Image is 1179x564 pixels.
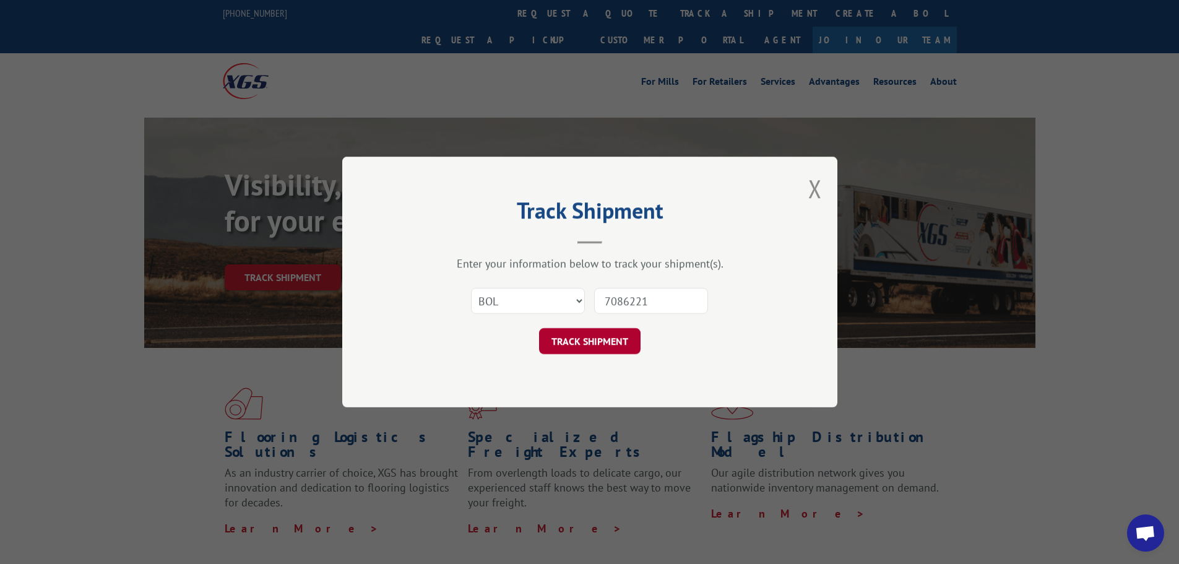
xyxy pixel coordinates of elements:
div: Enter your information below to track your shipment(s). [404,256,775,271]
div: Open chat [1127,514,1164,552]
button: Close modal [808,172,822,205]
h2: Track Shipment [404,202,775,225]
input: Number(s) [594,288,708,314]
button: TRACK SHIPMENT [539,328,641,354]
